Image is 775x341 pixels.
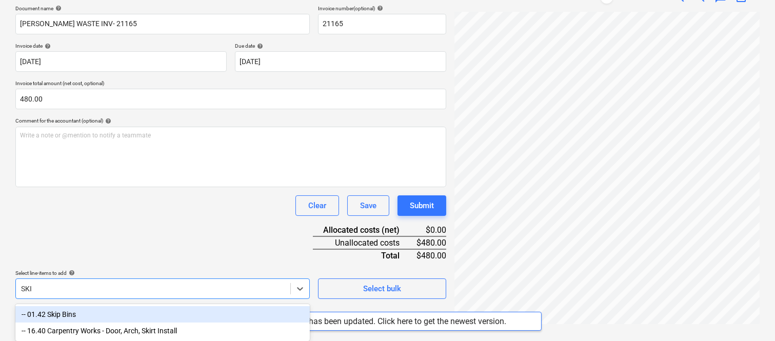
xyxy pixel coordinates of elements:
[313,224,416,236] div: Allocated costs (net)
[15,43,227,49] div: Invoice date
[67,270,75,276] span: help
[347,195,389,216] button: Save
[15,5,310,12] div: Document name
[15,80,446,89] p: Invoice total amount (net cost, optional)
[416,236,446,249] div: $480.00
[15,14,310,34] input: Document name
[15,89,446,109] input: Invoice total amount (net cost, optional)
[360,199,376,212] div: Save
[313,236,416,249] div: Unallocated costs
[259,316,507,326] div: Planyard app has been updated. Click here to get the newest version.
[308,199,326,212] div: Clear
[295,195,339,216] button: Clear
[318,5,446,12] div: Invoice number (optional)
[416,224,446,236] div: $0.00
[410,199,434,212] div: Submit
[313,249,416,262] div: Total
[416,249,446,262] div: $480.00
[398,195,446,216] button: Submit
[15,51,227,72] input: Invoice date not specified
[363,282,401,295] div: Select bulk
[318,14,446,34] input: Invoice number
[235,43,446,49] div: Due date
[375,5,383,11] span: help
[15,117,446,124] div: Comment for the accountant (optional)
[255,43,263,49] span: help
[724,292,775,341] iframe: Chat Widget
[53,5,62,11] span: help
[318,278,446,299] button: Select bulk
[103,118,111,124] span: help
[43,43,51,49] span: help
[235,51,446,72] input: Due date not specified
[15,306,310,323] div: -- 01.42 Skip Bins
[15,270,310,276] div: Select line-items to add
[15,323,310,339] div: -- 16.40 Carpentry Works - Door, Arch, Skirt Install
